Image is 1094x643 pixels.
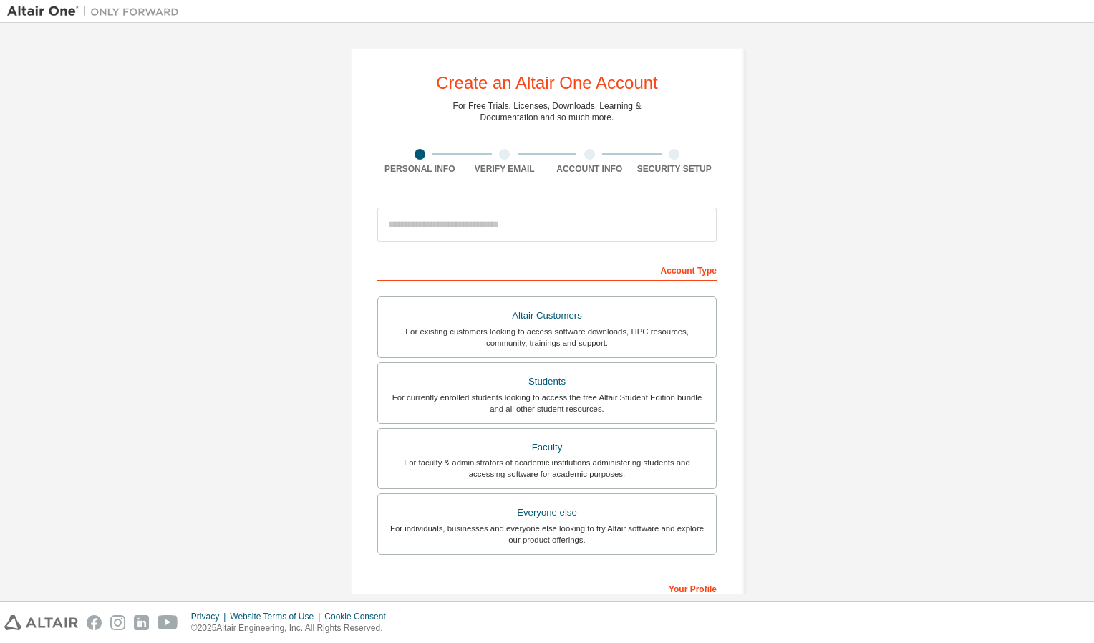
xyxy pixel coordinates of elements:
img: youtube.svg [158,615,178,630]
div: Students [387,372,707,392]
div: For individuals, businesses and everyone else looking to try Altair software and explore our prod... [387,523,707,546]
div: Verify Email [463,163,548,175]
div: Security Setup [632,163,717,175]
img: Altair One [7,4,186,19]
img: altair_logo.svg [4,615,78,630]
div: Create an Altair One Account [436,74,658,92]
div: Privacy [191,611,230,622]
div: For currently enrolled students looking to access the free Altair Student Edition bundle and all ... [387,392,707,415]
div: For faculty & administrators of academic institutions administering students and accessing softwa... [387,457,707,480]
div: Everyone else [387,503,707,523]
div: Your Profile [377,576,717,599]
div: Cookie Consent [324,611,394,622]
div: Altair Customers [387,306,707,326]
div: Faculty [387,437,707,458]
p: © 2025 Altair Engineering, Inc. All Rights Reserved. [191,622,394,634]
div: For existing customers looking to access software downloads, HPC resources, community, trainings ... [387,326,707,349]
img: linkedin.svg [134,615,149,630]
img: facebook.svg [87,615,102,630]
div: Personal Info [377,163,463,175]
div: For Free Trials, Licenses, Downloads, Learning & Documentation and so much more. [453,100,642,123]
div: Website Terms of Use [230,611,324,622]
img: instagram.svg [110,615,125,630]
div: Account Info [547,163,632,175]
div: Account Type [377,258,717,281]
